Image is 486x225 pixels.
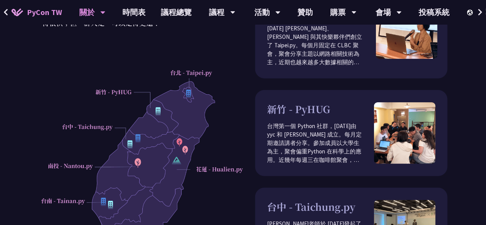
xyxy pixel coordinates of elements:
a: PyCon TW [4,3,70,22]
img: pyhug [374,102,436,164]
img: Locale Icon [467,10,475,15]
h3: 台中 - Taichung.py [267,200,374,214]
p: [DATE] [PERSON_NAME]、[PERSON_NAME] 與其快樂夥伴們創立了 Taipei.py。每個月固定在 CLBC 聚會，聚會分享主題以網路相關技術為主，近期也越來越多大數據... [267,24,376,67]
img: Home icon of PyCon TW 2025 [12,8,23,16]
h3: 新竹 - PyHUG [267,102,374,117]
span: PyCon TW [27,7,62,18]
p: 台灣第一個 Python 社群，[DATE]由 yyc 和 [PERSON_NAME] 成立。每月定期邀請講者分享。參加成員以大學生為主，聚會偏重Python 在科學上的應用。近幾年每週三在咖啡... [267,122,374,164]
